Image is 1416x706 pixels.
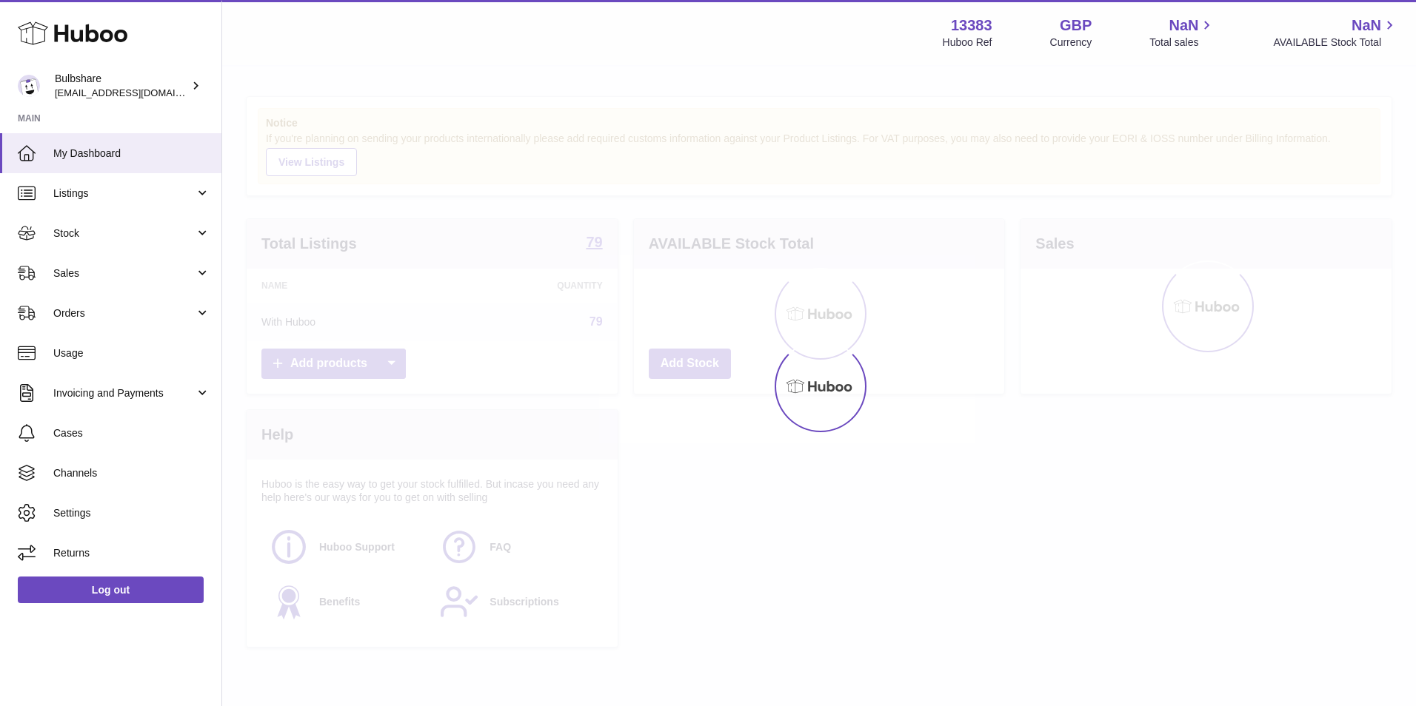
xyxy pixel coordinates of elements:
[53,186,195,201] span: Listings
[53,426,210,440] span: Cases
[1169,16,1198,36] span: NaN
[943,36,992,50] div: Huboo Ref
[55,72,188,100] div: Bulbshare
[53,346,210,360] span: Usage
[1060,16,1092,36] strong: GBP
[18,576,204,603] a: Log out
[1050,36,1092,50] div: Currency
[1149,16,1215,50] a: NaN Total sales
[53,386,195,400] span: Invoicing and Payments
[53,226,195,241] span: Stock
[55,87,218,98] span: [EMAIL_ADDRESS][DOMAIN_NAME]
[53,147,210,161] span: My Dashboard
[53,506,210,520] span: Settings
[53,306,195,320] span: Orders
[53,546,210,560] span: Returns
[53,266,195,280] span: Sales
[18,75,40,97] img: internalAdmin-13383@internal.huboo.com
[1149,36,1215,50] span: Total sales
[1273,16,1398,50] a: NaN AVAILABLE Stock Total
[951,16,992,36] strong: 13383
[1273,36,1398,50] span: AVAILABLE Stock Total
[53,466,210,480] span: Channels
[1352,16,1381,36] span: NaN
